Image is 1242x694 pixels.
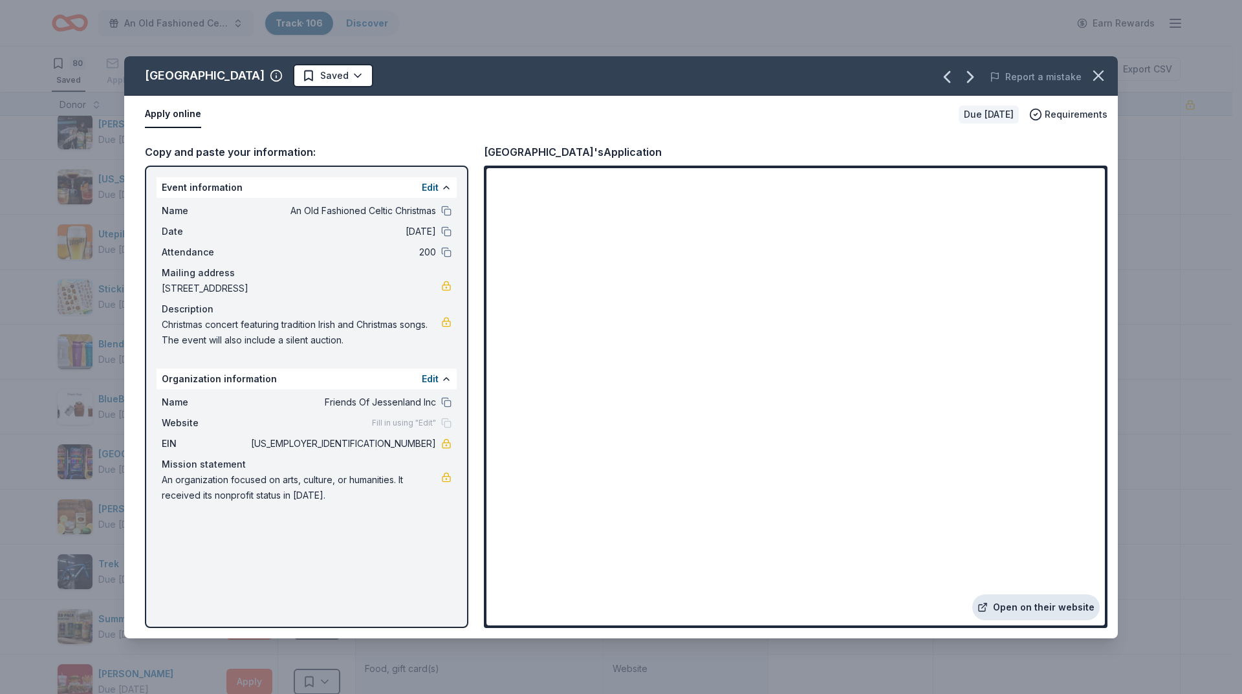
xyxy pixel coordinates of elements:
span: Attendance [162,244,248,260]
span: Fill in using "Edit" [372,418,436,428]
span: 200 [248,244,436,260]
span: Name [162,395,248,410]
span: [STREET_ADDRESS] [162,281,441,296]
div: Due [DATE] [959,105,1019,124]
span: [US_EMPLOYER_IDENTIFICATION_NUMBER] [248,436,436,451]
span: Website [162,415,248,431]
div: Copy and paste your information: [145,144,468,160]
button: Requirements [1029,107,1107,122]
div: Description [162,301,452,317]
div: Event information [157,177,457,198]
button: Saved [293,64,373,87]
span: [DATE] [248,224,436,239]
button: Edit [422,180,439,195]
span: Date [162,224,248,239]
a: Open on their website [972,594,1100,620]
span: Name [162,203,248,219]
span: Requirements [1045,107,1107,122]
span: An Old Fashioned Celtic Christmas [248,203,436,219]
span: EIN [162,436,248,451]
div: Mailing address [162,265,452,281]
button: Report a mistake [990,69,1082,85]
div: Organization information [157,369,457,389]
span: Christmas concert featuring tradition Irish and Christmas songs. The event will also include a si... [162,317,441,348]
button: Edit [422,371,439,387]
div: Mission statement [162,457,452,472]
div: [GEOGRAPHIC_DATA]'s Application [484,144,662,160]
span: Saved [320,68,349,83]
span: Friends Of Jessenland Inc [248,395,436,410]
span: An organization focused on arts, culture, or humanities. It received its nonprofit status in [DATE]. [162,472,441,503]
div: [GEOGRAPHIC_DATA] [145,65,265,86]
button: Apply online [145,101,201,128]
